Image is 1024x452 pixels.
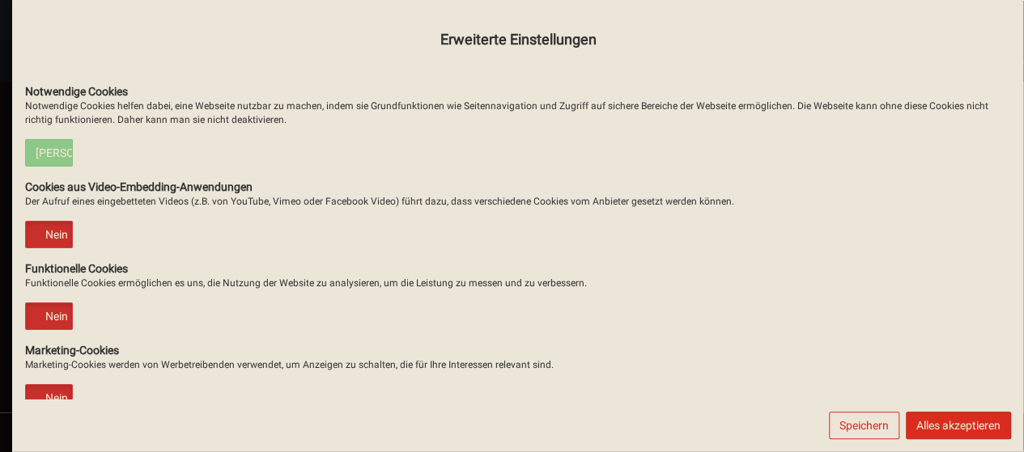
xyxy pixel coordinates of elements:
[25,277,587,290] div: Funktionelle Cookies ermöglichen es uns, die Nutzung der Website zu analysieren, um die Leistung ...
[25,99,1011,127] div: Notwendige Cookies helfen dabei, eine Webseite nutzbar zu machen, indem sie Grundfunktionen wie S...
[26,385,72,411] label: Nein
[26,222,72,247] label: Nein
[25,195,734,209] div: Der Aufruf eines eingebetteten Videos (z.B. von YouTube, Vimeo oder Facebook Video) führt dazu, d...
[13,83,1023,127] label: Notwendige Cookies
[26,303,72,329] label: Nein
[829,412,899,439] button: Speichern
[25,29,1011,50] h4: Erweiterte Einstellungen
[25,358,554,372] div: Marketing-Cookies werden von Werbetreibenden verwendet, um Anzeigen zu schalten, die für Ihre Int...
[13,260,599,290] label: Funktionelle Cookies
[13,179,746,209] label: Cookies aus Video-Embedding-Anwendungen
[13,342,566,372] label: Marketing-Cookies
[906,412,1011,439] button: Alles akzeptieren
[26,140,72,166] label: [PERSON_NAME]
